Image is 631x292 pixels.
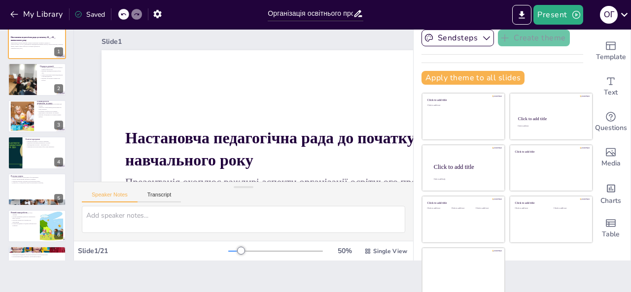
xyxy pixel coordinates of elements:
p: Перспективні теми допомагають у підготовці заходів. [11,252,63,254]
p: Освітні програми [25,138,63,141]
div: 4 [54,158,63,166]
div: 2 [8,63,66,96]
button: Speaker Notes [82,192,138,202]
p: Важливо затвердити режим роботи ЗДО. [40,70,63,73]
p: Інтегрований підхід забезпечує всебічний розвиток. [11,256,63,258]
p: Річний план роботи [11,211,37,214]
button: О Г [600,5,618,25]
span: Questions [595,123,627,133]
p: Порядок денний [40,65,63,67]
div: 2 [54,84,63,93]
div: Click to add text [515,207,546,210]
button: Export to PowerPoint [512,5,531,25]
div: Click to add text [427,207,450,210]
div: Add ready made slides [591,33,631,69]
span: Text [604,87,618,98]
div: 5 [54,194,63,203]
div: Slide 1 [108,22,474,70]
span: Charts [600,195,621,206]
div: Click to add title [427,98,498,102]
p: Очікувані результати мають бути чітко визначені. [25,146,63,148]
p: Мета та завдання на рік мають бути чіткими. [11,212,37,216]
button: Create theme [498,30,570,46]
span: Table [602,229,620,240]
div: Add text boxes [591,69,631,104]
div: Click to add title [515,201,586,205]
p: Календарне і перспективне планування [11,248,63,251]
div: Click to add title [515,150,586,153]
p: Особливості роботи груп повинні відповідати Санітарному регламенту. [37,110,63,114]
p: Важливо обговорити всі аспекти режиму роботи. [37,114,63,117]
div: Saved [74,10,105,19]
p: Приклади календарних заходів допомагають візуалізувати план. [11,254,63,256]
div: Click to add title [518,116,584,121]
div: 3 [54,121,63,130]
div: О Г [600,6,618,24]
p: Час роботи закладу має бути зручним для батьків. [37,103,63,106]
div: 50 % [333,246,356,256]
div: Click to add text [427,104,498,107]
button: Sendsteps [421,30,494,46]
button: Present [533,5,583,25]
p: Порядок денний охоплює всі ключові аспекти роботи ЗДО. [40,66,63,70]
div: Click to add body [434,178,496,180]
div: Click to add title [427,201,498,205]
div: 5 [8,173,66,206]
button: Transcript [138,192,181,202]
p: Тривалість перебування дітей впливає на їхній розвиток. [37,106,63,110]
div: 6 [54,230,63,239]
div: Add charts and graphs [591,175,631,211]
div: 1 [54,47,63,56]
p: Баланс навантаження забезпечує комфорт. [11,178,63,180]
span: Single View [373,247,407,255]
div: Slide 1 / 21 [78,246,228,256]
div: Add images, graphics, shapes or video [591,140,631,175]
p: Generated with [URL] [11,47,63,49]
button: My Library [7,6,67,22]
div: 4 [8,136,66,169]
p: Додаткові програми доповнюють основну. [25,142,63,144]
p: Розклад занять [11,174,63,177]
p: Основна програма є основою навчання. [25,140,63,142]
div: Click to add text [476,207,498,210]
div: Click to add title [434,163,497,170]
span: Template [596,52,626,63]
p: Освітні програми повинні відповідати сучасним вимогам. [40,73,63,77]
p: Затвердження програм – важливий етап. [25,144,63,146]
button: Apply theme to all slides [421,71,525,85]
input: Insert title [268,6,352,21]
strong: Настановча педагогічна рада до початку 20__–20__ навчального року [119,117,486,172]
div: Click to add text [554,207,585,210]
div: Get real-time input from your audience [591,104,631,140]
p: Плани методичних об’єднань забезпечують розвиток. [11,223,37,227]
p: Основні напрямки діяльності визначають фокус роботи. [11,216,37,219]
span: Media [601,158,621,169]
div: Click to add text [518,126,583,128]
strong: Настановча педагогічна рада до початку 20__–20__ навчального року [11,36,56,41]
p: Чітка структура планування є важливою. [11,251,63,253]
div: Click to add text [452,207,474,210]
p: Ключові заходи року важливі для планування. [11,220,37,223]
p: Вікові особливості дітей мають бути враховані. [11,176,63,178]
p: Приклад розкладу допомагає візуалізувати процес. [11,180,63,182]
div: 6 [8,210,66,242]
p: Презентація охоплює важливі аспекти організації освітнього процесу в [GEOGRAPHIC_DATA], включаючи... [11,42,63,47]
div: Add a table [591,211,631,246]
div: 3 [8,100,66,132]
div: 1 [8,27,66,59]
p: [PERSON_NAME] робота має бути включена в розклад. [11,182,63,184]
p: Важливо обговорити річний план роботи. [40,77,63,81]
